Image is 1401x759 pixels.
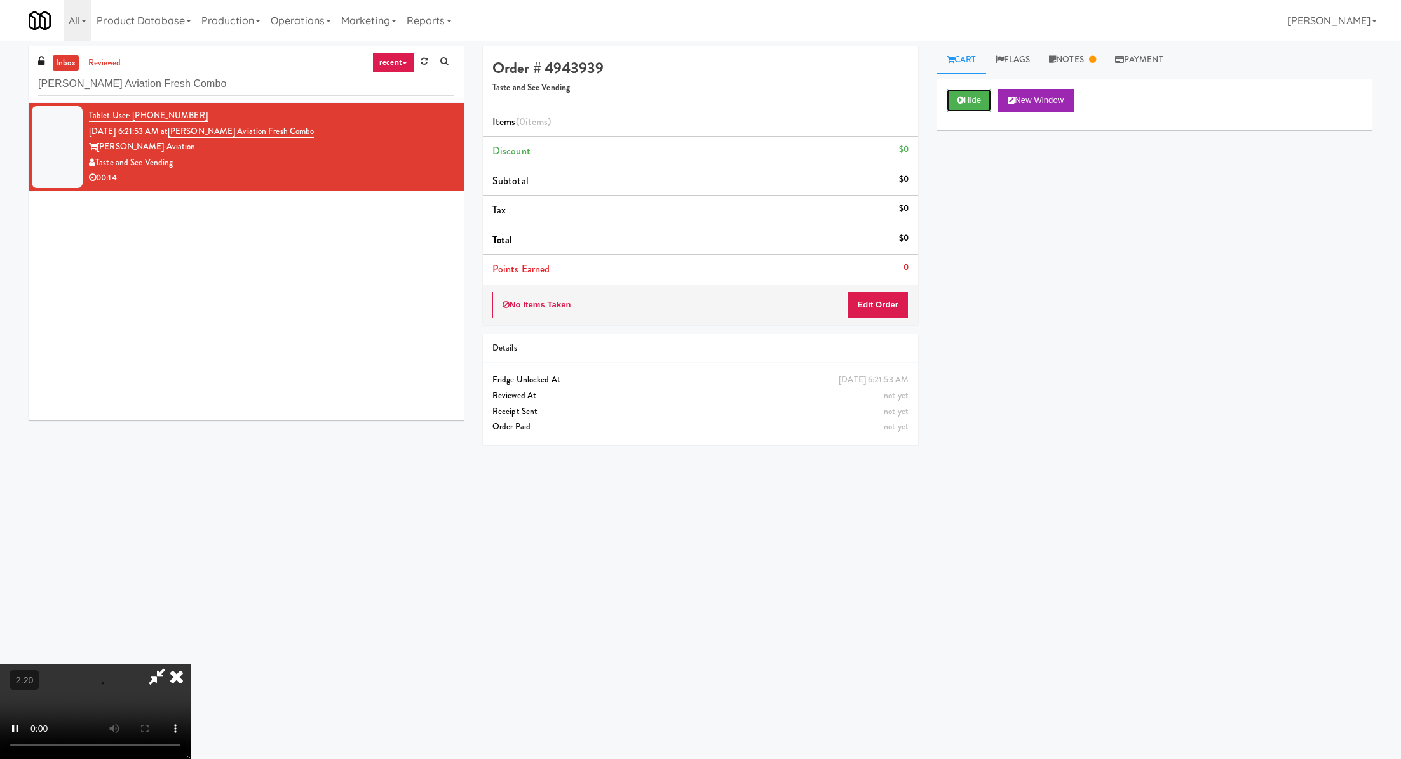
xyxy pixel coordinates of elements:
div: Details [492,340,909,356]
div: [DATE] 6:21:53 AM [839,372,909,388]
button: New Window [998,89,1074,112]
div: $0 [899,142,909,158]
div: Order Paid [492,419,909,435]
div: Fridge Unlocked At [492,372,909,388]
button: Edit Order [847,292,909,318]
a: Flags [986,46,1040,74]
a: Cart [937,46,986,74]
div: Reviewed At [492,388,909,404]
img: Micromart [29,10,51,32]
span: Tax [492,203,506,217]
div: Taste and See Vending [89,155,454,171]
span: not yet [884,405,909,417]
a: Tablet User· [PHONE_NUMBER] [89,109,208,122]
h5: Taste and See Vending [492,83,909,93]
h4: Order # 4943939 [492,60,909,76]
span: Discount [492,144,531,158]
div: $0 [899,231,909,246]
div: Receipt Sent [492,404,909,420]
div: 0 [904,260,909,276]
div: $0 [899,201,909,217]
button: No Items Taken [492,292,581,318]
input: Search vision orders [38,72,454,96]
a: Notes [1039,46,1106,74]
a: inbox [53,55,79,71]
div: [PERSON_NAME] Aviation [89,139,454,155]
div: $0 [899,171,909,187]
span: Points Earned [492,262,550,276]
a: recent [372,52,414,72]
span: not yet [884,420,909,433]
span: · [PHONE_NUMBER] [128,109,208,121]
span: Total [492,232,513,247]
a: reviewed [85,55,125,71]
span: [DATE] 6:21:53 AM at [89,125,168,137]
span: (0 ) [516,114,552,129]
span: Items [492,114,551,129]
div: 00:14 [89,170,454,186]
li: Tablet User· [PHONE_NUMBER][DATE] 6:21:53 AM at[PERSON_NAME] Aviation Fresh Combo[PERSON_NAME] Av... [29,103,464,191]
span: not yet [884,389,909,401]
a: Payment [1106,46,1173,74]
span: Subtotal [492,173,529,188]
button: Hide [947,89,991,112]
ng-pluralize: items [525,114,548,129]
a: [PERSON_NAME] Aviation Fresh Combo [168,125,314,138]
